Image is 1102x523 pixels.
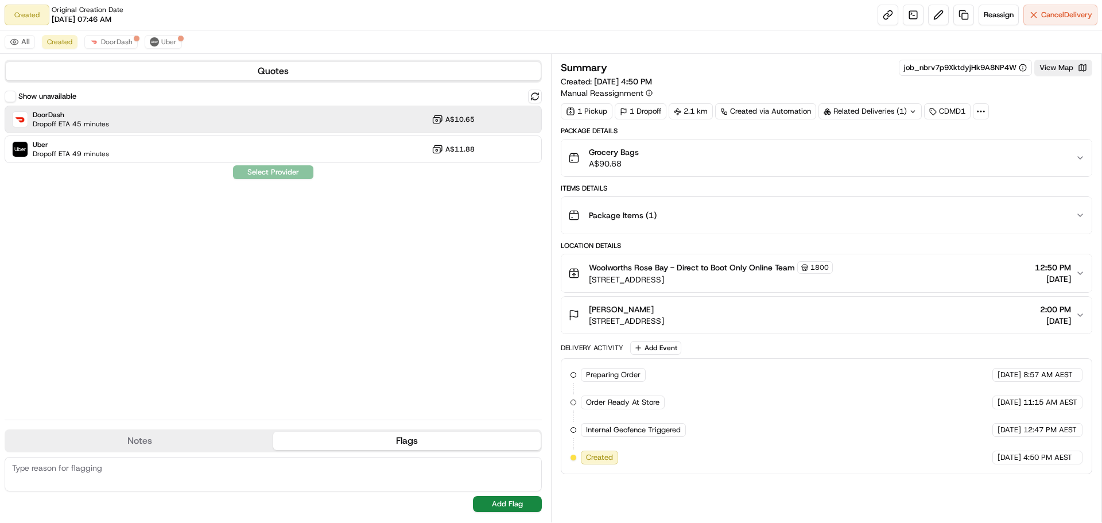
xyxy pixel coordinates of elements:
[586,397,659,408] span: Order Ready At Store
[586,425,681,435] span: Internal Geofence Triggered
[924,103,971,119] div: CDMD1
[52,14,111,25] span: [DATE] 07:46 AM
[561,297,1092,334] button: [PERSON_NAME][STREET_ADDRESS]2:00 PM[DATE]
[445,145,475,154] span: A$11.88
[432,144,475,155] button: A$11.88
[5,35,35,49] button: All
[33,149,109,158] span: Dropoff ETA 49 minutes
[1023,425,1077,435] span: 12:47 PM AEST
[473,496,542,512] button: Add Flag
[432,114,475,125] button: A$10.65
[195,113,209,127] button: Start new chat
[30,74,207,86] input: Got a question? Start typing here...
[594,76,652,87] span: [DATE] 4:50 PM
[11,46,209,64] p: Welcome 👋
[810,263,829,272] span: 1800
[273,432,541,450] button: Flags
[998,397,1021,408] span: [DATE]
[998,452,1021,463] span: [DATE]
[561,126,1092,135] div: Package Details
[33,110,109,119] span: DoorDash
[998,370,1021,380] span: [DATE]
[150,37,159,47] img: uber-new-logo.jpeg
[561,63,607,73] h3: Summary
[6,432,273,450] button: Notes
[589,158,639,169] span: A$90.68
[630,341,681,355] button: Add Event
[161,37,177,47] span: Uber
[47,37,72,47] span: Created
[90,37,99,47] img: doordash_logo_v2.png
[589,315,664,327] span: [STREET_ADDRESS]
[818,103,922,119] div: Related Deliveries (1)
[7,162,92,183] a: 📗Knowledge Base
[101,37,133,47] span: DoorDash
[669,103,713,119] div: 2.1 km
[23,166,88,178] span: Knowledge Base
[84,35,138,49] button: DoorDash
[39,121,145,130] div: We're available if you need us!
[561,140,1092,176] button: Grocery BagsA$90.68
[615,103,666,119] div: 1 Dropoff
[715,103,816,119] a: Created via Automation
[6,62,541,80] button: Quotes
[561,197,1092,234] button: Package Items (1)
[145,35,182,49] button: Uber
[1040,304,1071,315] span: 2:00 PM
[92,162,189,183] a: 💻API Documentation
[97,168,106,177] div: 💻
[52,5,123,14] span: Original Creation Date
[586,370,641,380] span: Preparing Order
[984,10,1014,20] span: Reassign
[11,11,34,34] img: Nash
[979,5,1019,25] button: Reassign
[1041,10,1092,20] span: Cancel Delivery
[11,110,32,130] img: 1736555255976-a54dd68f-1ca7-489b-9aae-adbdc363a1c4
[589,146,639,158] span: Grocery Bags
[1035,262,1071,273] span: 12:50 PM
[33,140,109,149] span: Uber
[561,103,612,119] div: 1 Pickup
[33,119,109,129] span: Dropoff ETA 45 minutes
[13,112,28,127] img: DoorDash
[589,304,654,315] span: [PERSON_NAME]
[589,274,833,285] span: [STREET_ADDRESS]
[445,115,475,124] span: A$10.65
[1023,5,1097,25] button: CancelDelivery
[998,425,1021,435] span: [DATE]
[81,194,139,203] a: Powered byPylon
[561,76,652,87] span: Created:
[904,63,1027,73] button: job_nbrv7p9XktdyjHk9A8NP4W
[114,195,139,203] span: Pylon
[1035,273,1071,285] span: [DATE]
[561,184,1092,193] div: Items Details
[589,210,657,221] span: Package Items ( 1 )
[39,110,188,121] div: Start new chat
[42,35,77,49] button: Created
[1040,315,1071,327] span: [DATE]
[1023,452,1072,463] span: 4:50 PM AEST
[1023,370,1073,380] span: 8:57 AM AEST
[586,452,613,463] span: Created
[13,142,28,157] img: Uber
[561,343,623,352] div: Delivery Activity
[1034,60,1092,76] button: View Map
[108,166,184,178] span: API Documentation
[1023,397,1077,408] span: 11:15 AM AEST
[11,168,21,177] div: 📗
[18,91,76,102] label: Show unavailable
[561,87,643,99] span: Manual Reassignment
[561,87,653,99] button: Manual Reassignment
[561,254,1092,292] button: Woolworths Rose Bay - Direct to Boot Only Online Team1800[STREET_ADDRESS]12:50 PM[DATE]
[589,262,795,273] span: Woolworths Rose Bay - Direct to Boot Only Online Team
[561,241,1092,250] div: Location Details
